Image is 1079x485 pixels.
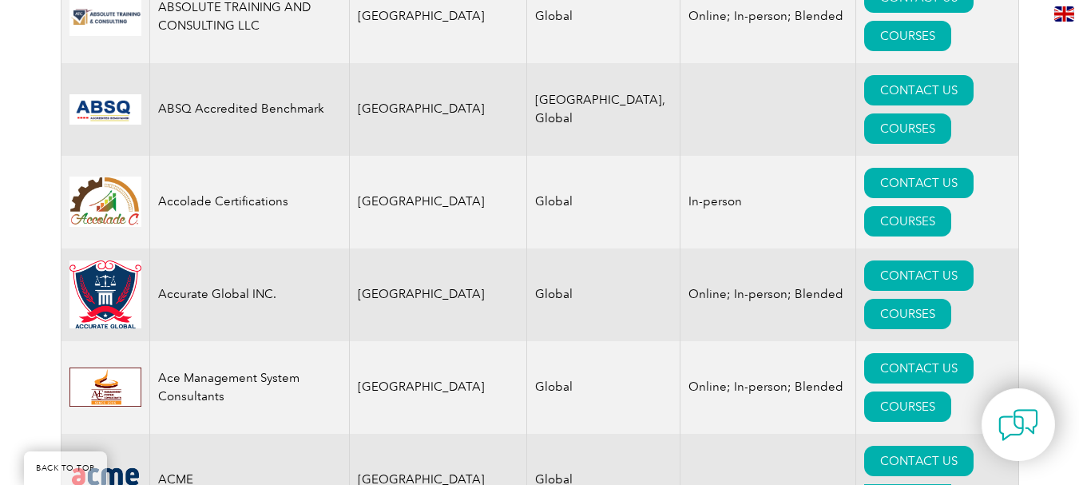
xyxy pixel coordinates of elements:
td: ABSQ Accredited Benchmark [149,63,349,156]
a: COURSES [864,21,951,51]
a: COURSES [864,206,951,237]
td: Online; In-person; Blended [680,248,856,341]
td: [GEOGRAPHIC_DATA] [349,63,527,156]
td: [GEOGRAPHIC_DATA], Global [527,63,680,156]
td: Accolade Certifications [149,156,349,248]
td: [GEOGRAPHIC_DATA] [349,341,527,434]
td: [GEOGRAPHIC_DATA] [349,248,527,341]
img: en [1054,6,1074,22]
img: a034a1f6-3919-f011-998a-0022489685a1-logo.png [69,260,141,329]
a: CONTACT US [864,168,974,198]
td: In-person [680,156,856,248]
a: BACK TO TOP [24,451,107,485]
td: Global [527,248,680,341]
a: COURSES [864,113,951,144]
td: Ace Management System Consultants [149,341,349,434]
td: Global [527,341,680,434]
a: COURSES [864,299,951,329]
a: CONTACT US [864,75,974,105]
a: COURSES [864,392,951,422]
a: CONTACT US [864,446,974,476]
td: Global [527,156,680,248]
a: CONTACT US [864,260,974,291]
img: 1a94dd1a-69dd-eb11-bacb-002248159486-logo.jpg [69,177,141,227]
td: [GEOGRAPHIC_DATA] [349,156,527,248]
img: cc24547b-a6e0-e911-a812-000d3a795b83-logo.png [69,94,141,125]
img: contact-chat.png [998,405,1038,445]
a: CONTACT US [864,353,974,384]
td: Online; In-person; Blended [680,341,856,434]
td: Accurate Global INC. [149,248,349,341]
img: 306afd3c-0a77-ee11-8179-000d3ae1ac14-logo.jpg [69,368,141,407]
